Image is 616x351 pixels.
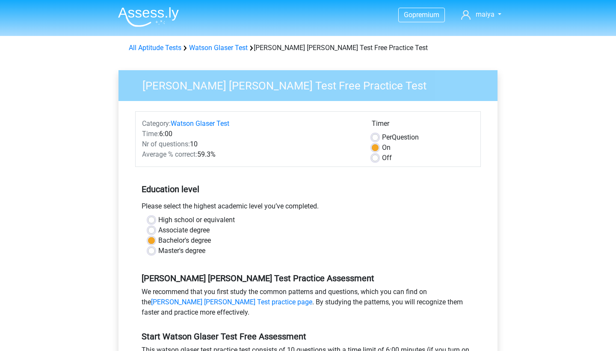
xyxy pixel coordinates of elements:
[136,149,365,160] div: 59.3%
[135,201,481,215] div: Please select the highest academic level you’ve completed.
[136,139,365,149] div: 10
[129,44,181,52] a: All Aptitude Tests
[142,331,474,342] h5: Start Watson Glaser Test Free Assessment
[142,130,159,138] span: Time:
[158,225,210,235] label: Associate degree
[158,246,205,256] label: Master's degree
[142,119,171,128] span: Category:
[382,132,419,143] label: Question
[372,119,474,132] div: Timer
[135,287,481,321] div: We recommend that you first study the common patterns and questions, which you can find on the . ...
[476,10,495,18] span: maiya
[189,44,248,52] a: Watson Glaser Test
[382,133,392,141] span: Per
[132,76,491,92] h3: [PERSON_NAME] [PERSON_NAME] Test Free Practice Test
[412,11,439,19] span: premium
[382,153,392,163] label: Off
[171,119,229,128] a: Watson Glaser Test
[404,11,412,19] span: Go
[458,9,505,20] a: maiya
[142,181,474,198] h5: Education level
[118,7,179,27] img: Assessly
[125,43,491,53] div: [PERSON_NAME] [PERSON_NAME] Test Free Practice Test
[399,9,444,21] a: Gopremium
[142,140,190,148] span: Nr of questions:
[158,215,235,225] label: High school or equivalent
[142,273,474,283] h5: [PERSON_NAME] [PERSON_NAME] Test Practice Assessment
[382,143,391,153] label: On
[151,298,312,306] a: [PERSON_NAME] [PERSON_NAME] Test practice page
[136,129,365,139] div: 6:00
[142,150,197,158] span: Average % correct:
[158,235,211,246] label: Bachelor's degree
